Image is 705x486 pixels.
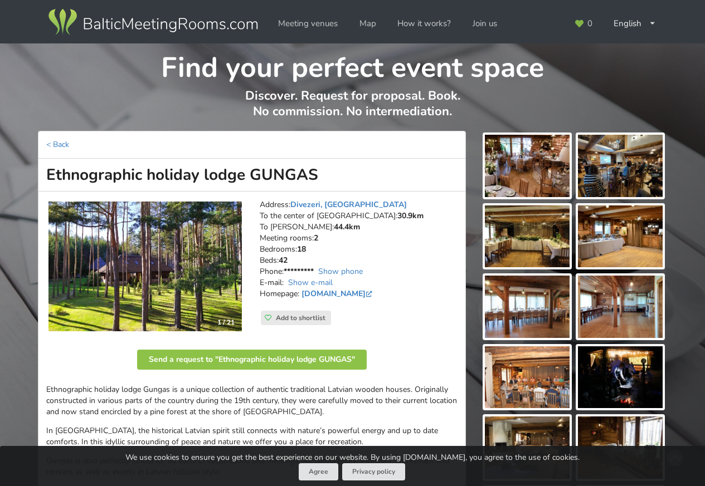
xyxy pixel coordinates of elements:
[342,463,405,480] a: Privacy policy
[485,276,570,338] img: Ethnographic holiday lodge GUNGAS | Adazi Municipality | Event place - gallery picture
[297,244,306,254] strong: 18
[334,222,360,232] strong: 44.4km
[302,288,375,299] a: [DOMAIN_NAME]
[211,314,241,331] div: 1 / 21
[578,346,663,409] img: Ethnographic holiday lodge GUNGAS | Adazi Municipality | Event place - gallery picture
[46,7,260,38] img: Baltic Meeting Rooms
[465,13,505,35] a: Join us
[485,416,570,479] img: Ethnographic holiday lodge GUNGAS | Adazi Municipality | Event place - gallery picture
[290,199,407,210] a: Divezeri, [GEOGRAPHIC_DATA]
[46,384,458,418] p: Ethnographic holiday lodge Gungas is a unique collection of authentic traditional Latvian wooden ...
[46,425,458,448] p: In [GEOGRAPHIC_DATA], the historical Latvian spirit still connects with nature’s powerful energy ...
[578,135,663,197] img: Ethnographic holiday lodge GUNGAS | Adazi Municipality | Event place - gallery picture
[38,159,466,192] h1: Ethnographic holiday lodge GUNGAS
[299,463,338,480] button: Agree
[314,233,318,243] strong: 2
[288,277,333,288] a: Show e-mail
[38,43,667,86] h1: Find your perfect event space
[578,416,663,479] img: Ethnographic holiday lodge GUNGAS | Adazi Municipality | Event place - gallery picture
[485,135,570,197] img: Ethnographic holiday lodge GUNGAS | Adazi Municipality | Event place - gallery picture
[578,276,663,338] img: Ethnographic holiday lodge GUNGAS | Adazi Municipality | Event place - gallery picture
[38,88,667,131] p: Discover. Request for proposal. Book. No commission. No intermediation.
[279,255,288,266] strong: 42
[48,202,242,332] img: Guest house | Adazi Municipality | Ethnographic holiday lodge GUNGAS
[276,313,325,322] span: Add to shortlist
[606,13,664,35] div: English
[270,13,346,35] a: Meeting venues
[318,266,363,277] a: Show phone
[48,202,242,332] a: Guest house | Adazi Municipality | Ethnographic holiday lodge GUNGAS 1 / 21
[587,19,592,28] span: 0
[137,350,367,370] button: Send a request to "Ethnographic holiday lodge GUNGAS"
[352,13,384,35] a: Map
[397,210,424,221] strong: 30.9km
[578,205,663,268] img: Ethnographic holiday lodge GUNGAS | Adazi Municipality | Event place - gallery picture
[485,346,570,409] img: Ethnographic holiday lodge GUNGAS | Adazi Municipality | Event place - gallery picture
[46,139,69,150] a: < Back
[390,13,459,35] a: How it works?
[485,205,570,268] img: Ethnographic holiday lodge GUNGAS | Adazi Municipality | Event place - gallery picture
[260,199,458,311] address: Address: To the center of [GEOGRAPHIC_DATA]: To [PERSON_NAME]: Meeting rooms: Bedrooms: Beds: Pho...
